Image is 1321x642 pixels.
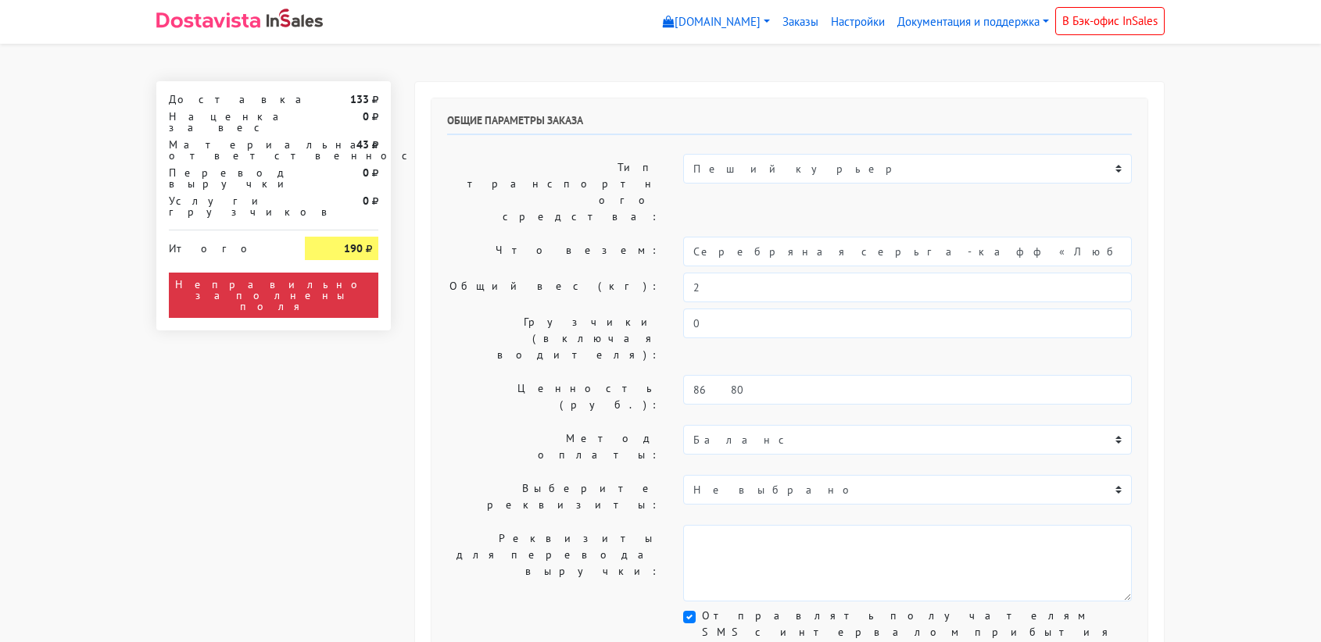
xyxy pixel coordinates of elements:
img: Dostavista - срочная курьерская служба доставки [156,12,260,28]
div: Итого [169,237,281,254]
label: Выберите реквизиты: [435,475,671,519]
label: Грузчики (включая водителя): [435,309,671,369]
strong: 43 [356,137,369,152]
label: Общий вес (кг): [435,273,671,302]
strong: 0 [363,166,369,180]
div: Доставка [157,94,293,105]
img: InSales [267,9,323,27]
a: [DOMAIN_NAME] [657,7,776,37]
div: Услуги грузчиков [157,195,293,217]
div: Материальная ответственность [157,139,293,161]
strong: 0 [363,109,369,123]
label: Ценность (руб.): [435,375,671,419]
label: Тип транспортного средства: [435,154,671,230]
h6: Общие параметры заказа [447,114,1132,135]
label: Метод оплаты: [435,425,671,469]
div: Неправильно заполнены поля [169,273,378,318]
label: Реквизиты для перевода выручки: [435,525,671,601]
strong: 0 [363,194,369,208]
strong: 190 [344,241,363,255]
a: В Бэк-офис InSales [1055,7,1165,35]
a: Документация и поддержка [891,7,1055,37]
strong: 133 [350,92,369,106]
a: Заказы [776,7,825,37]
a: Настройки [825,7,891,37]
div: Перевод выручки [157,167,293,189]
div: Наценка за вес [157,111,293,133]
label: Что везем: [435,237,671,266]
